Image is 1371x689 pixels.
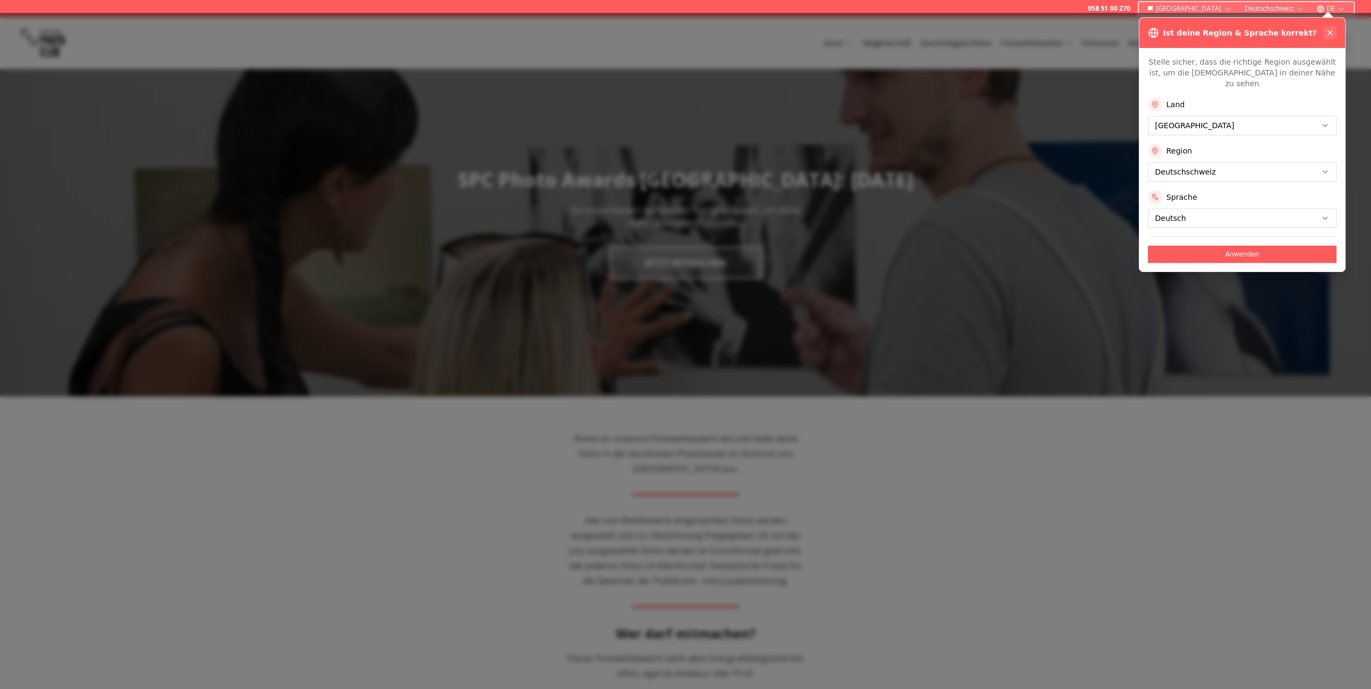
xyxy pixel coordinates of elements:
[1143,2,1236,15] button: [GEOGRAPHIC_DATA]
[1148,57,1337,89] p: Stelle sicher, dass die richtige Region ausgewählt ist, um die [DEMOGRAPHIC_DATA] in deiner Nähe ...
[1088,4,1130,13] a: 058 51 00 270
[1166,99,1185,110] label: Land
[1148,246,1337,263] button: Anwenden
[1166,192,1197,203] label: Sprache
[1166,145,1192,156] label: Region
[1241,2,1308,15] button: Deutschschweiz
[1312,2,1349,15] button: DE
[1163,27,1317,38] h3: Ist deine Region & Sprache korrekt?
